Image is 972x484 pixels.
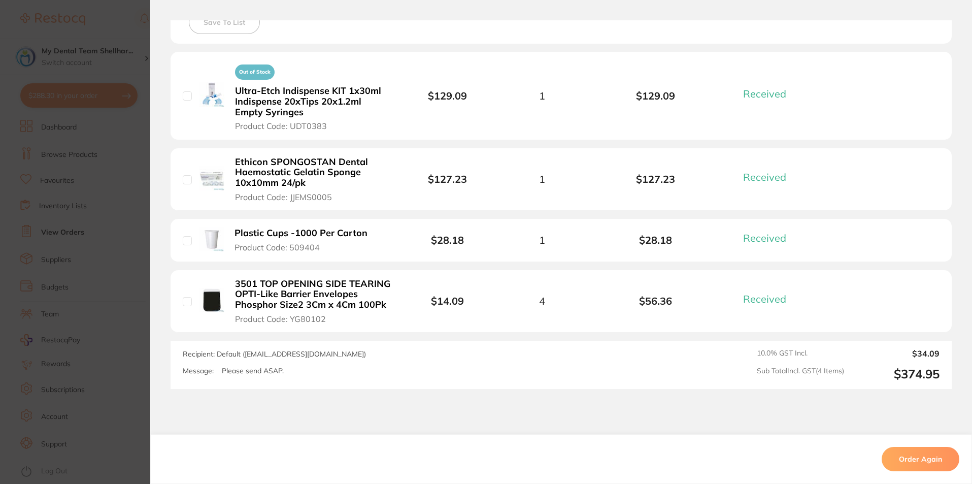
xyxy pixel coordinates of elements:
b: 3501 TOP OPENING SIDE TEARING OPTI-Like Barrier Envelopes Phosphor Size2 3Cm x 4Cm 100Pk [235,279,392,310]
label: Message: [183,367,214,375]
img: Plastic Cups -1000 Per Carton [199,227,224,251]
span: Product Code: JJEMS0005 [235,192,332,202]
b: $56.36 [599,295,713,307]
span: 4 [539,295,545,307]
button: Save To List [189,11,260,34]
b: $127.23 [599,173,713,185]
b: $28.18 [599,234,713,246]
button: Received [740,232,798,244]
b: $28.18 [431,234,464,246]
b: $129.09 [428,89,467,102]
button: Order Again [882,447,959,471]
span: 1 [539,90,545,102]
span: Product Code: 509404 [234,243,320,252]
button: Plastic Cups -1000 Per Carton Product Code: 509404 [231,228,379,252]
button: Received [740,171,798,183]
b: $127.23 [428,173,467,185]
span: Received [743,87,786,100]
span: 1 [539,234,545,246]
button: Received [740,87,798,100]
b: $129.09 [599,90,713,102]
img: 3501 TOP OPENING SIDE TEARING OPTI-Like Barrier Envelopes Phosphor Size2 3Cm x 4Cm 100Pk [199,288,224,313]
span: Recipient: Default ( [EMAIL_ADDRESS][DOMAIN_NAME] ) [183,349,366,359]
span: Out of Stock [235,64,275,80]
span: Received [743,171,786,183]
button: 3501 TOP OPENING SIDE TEARING OPTI-Like Barrier Envelopes Phosphor Size2 3Cm x 4Cm 100Pk Product ... [232,278,395,324]
img: Ethicon SPONGOSTAN Dental Haemostatic Gelatin Sponge 10x10mm 24/pk [199,166,224,191]
button: Received [740,293,798,305]
b: Plastic Cups -1000 Per Carton [234,228,367,239]
output: $34.09 [852,349,940,358]
b: Ultra-Etch Indispense KIT 1x30ml Indispense 20xTips 20x1.2ml Empty Syringes [235,86,392,117]
b: $14.09 [431,295,464,307]
span: 1 [539,173,545,185]
img: Ultra-Etch Indispense KIT 1x30ml Indispense 20xTips 20x1.2ml Empty Syringes [199,82,224,107]
span: Sub Total Incl. GST ( 4 Items) [757,367,844,381]
b: Ethicon SPONGOSTAN Dental Haemostatic Gelatin Sponge 10x10mm 24/pk [235,157,392,188]
span: Received [743,232,786,244]
button: Out of StockUltra-Etch Indispense KIT 1x30ml Indispense 20xTips 20x1.2ml Empty Syringes Product C... [232,60,395,131]
span: Received [743,293,786,305]
span: Product Code: YG80102 [235,314,326,324]
button: Ethicon SPONGOSTAN Dental Haemostatic Gelatin Sponge 10x10mm 24/pk Product Code: JJEMS0005 [232,156,395,202]
span: 10.0 % GST Incl. [757,349,844,358]
p: Please send ASAP. [222,367,284,375]
span: Product Code: UDT0383 [235,121,327,131]
output: $374.95 [852,367,940,381]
